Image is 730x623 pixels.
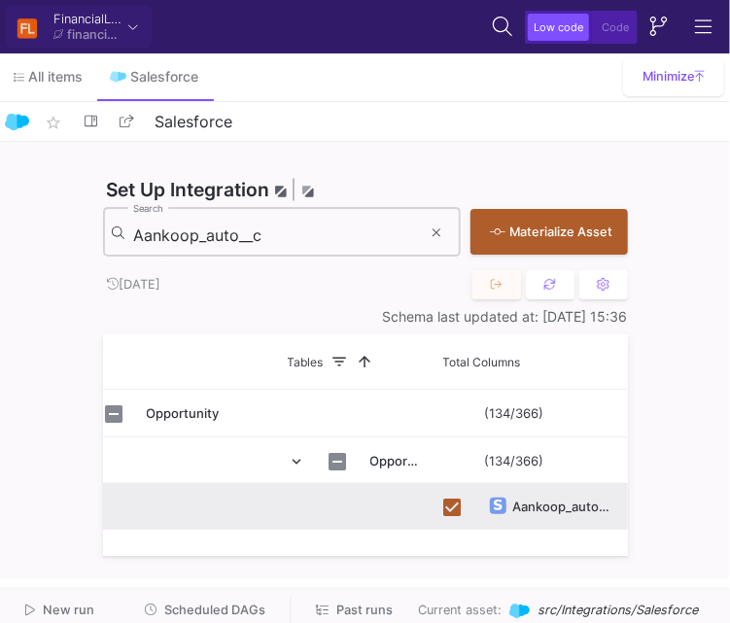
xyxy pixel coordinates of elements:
y42-source-table-renderer: Opportunity [370,453,443,468]
div: Salesforce [130,69,198,85]
div: financiallease [67,28,122,41]
div: Aankoop_auto__c [512,484,612,530]
span: Current asset: [418,601,502,619]
div: FinancialLease [53,13,122,25]
img: Logo [5,110,29,134]
div: Materialize Asset [490,223,599,241]
y42-import-column-renderer: (134/366) [485,453,544,468]
span: [DATE] [107,277,161,292]
span: Scheduled DAGs [164,603,265,617]
img: Salesforce [509,601,530,621]
span: Opportunity [147,391,265,436]
img: GqBB3sYz5Cjd0wdlerL82zSOkAwI3ybqdSLWwX09.png [13,13,42,42]
input: Search for Tables, Columns, etc. [133,225,422,245]
span: | [292,178,297,201]
div: Set Up Integration [103,176,628,204]
div: Press SPACE to select this row. [54,390,628,436]
div: Schema last updated at: [DATE] 15:36 [103,309,628,325]
y42-import-column-renderer: (134/366) [485,405,544,421]
span: src/Integrations/Salesforce [538,601,698,619]
button: Materialize Asset [470,209,628,255]
span: Tables [288,355,324,369]
span: Past runs [336,603,393,617]
button: Low code [528,14,589,41]
span: New run [43,603,94,617]
img: Tab icon [110,69,126,86]
span: All items [28,69,83,85]
div: Press SPACE to deselect this row. [54,483,628,530]
span: Low code [534,20,583,34]
span: Code [602,20,629,34]
button: FinancialLeasefinanciallease [6,6,152,48]
button: Code [596,14,635,41]
button: [DATE] [103,270,165,300]
mat-icon: star_border [42,111,65,134]
div: Press SPACE to select this row. [54,436,628,483]
span: Total Columns [443,355,521,369]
